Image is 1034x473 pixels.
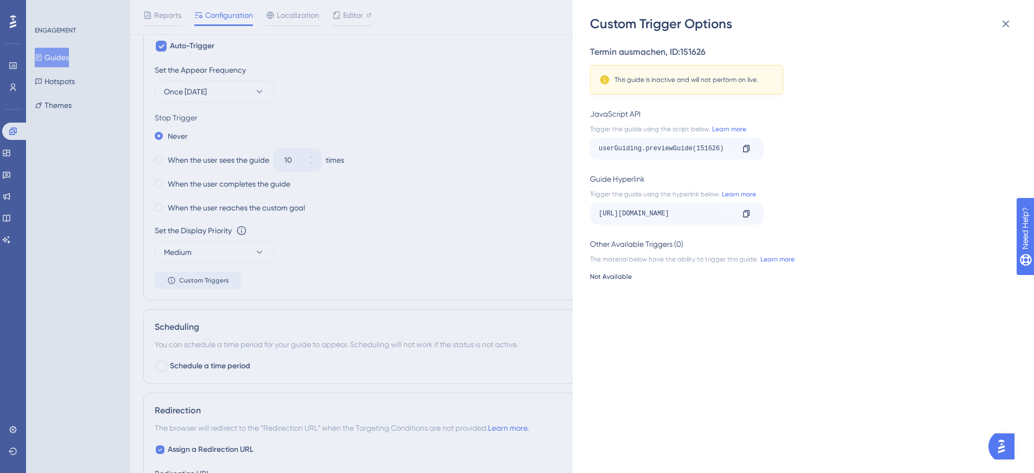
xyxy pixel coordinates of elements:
[590,46,1010,59] div: Termin ausmachen , ID: 151626
[590,190,1010,199] div: Trigger the guide using the hyperlink below.
[590,15,1019,33] div: Custom Trigger Options
[758,255,795,264] a: Learn more
[720,190,756,199] a: Learn more
[590,125,1010,133] div: Trigger the guide using the script below.
[26,3,68,16] span: Need Help?
[614,75,758,84] div: This guide is inactive and will not perform on live.
[599,140,733,157] div: userGuiding.previewGuide(151626)
[988,430,1021,463] iframe: UserGuiding AI Assistant Launcher
[590,255,1010,264] div: The material below have the ability to trigger this guide.
[710,125,746,133] a: Learn more
[599,205,733,222] div: [URL][DOMAIN_NAME]
[590,238,1010,251] div: Other Available Triggers (0)
[590,172,1010,186] div: Guide Hyperlink
[590,272,1010,281] div: Not Available
[590,107,1010,120] div: JavaScript API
